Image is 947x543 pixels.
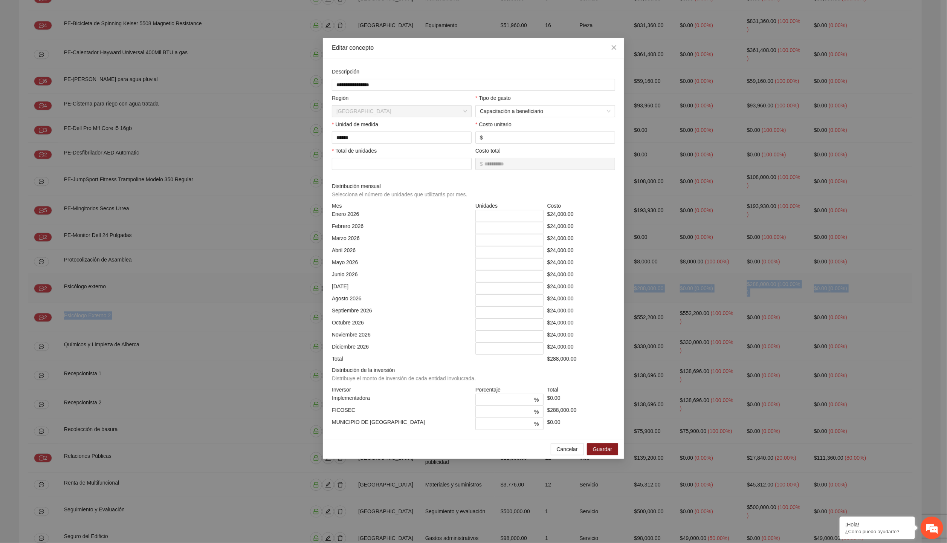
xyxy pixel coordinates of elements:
[845,522,909,528] div: ¡Hola!
[545,202,617,210] div: Costo
[71,1,83,13] div: Share on X
[611,44,617,50] span: close
[545,355,617,363] div: $288,000.00
[47,1,59,13] div: Add a Note
[545,294,617,306] div: $24,000.00
[14,3,23,12] div: yellow
[545,210,617,222] div: $24,000.00
[475,147,501,155] label: Costo total
[545,343,617,355] div: $24,000.00
[332,120,378,128] label: Unidad de medida
[330,294,473,306] div: Agosto 2026
[330,202,473,210] div: Mes
[336,106,467,117] span: Chihuahua
[545,385,617,394] div: Total
[545,406,617,418] div: $288,000.00
[480,160,483,168] span: $
[534,420,539,428] span: %
[332,67,359,76] label: Descripción
[545,234,617,246] div: $24,000.00
[37,3,46,12] div: blue
[551,443,584,455] button: Cancelar
[545,394,617,406] div: $0.00
[39,38,127,48] div: Chatee con nosotros ahora
[330,418,473,430] div: MUNICIPIO DE [GEOGRAPHIC_DATA]
[545,246,617,258] div: $24,000.00
[59,1,71,13] div: Create a Quoteshot
[534,408,539,416] span: %
[557,445,578,453] span: Cancelar
[480,133,483,142] span: $
[25,3,34,12] div: green
[332,366,479,382] span: Distribución de la inversión
[330,355,473,363] div: Total
[845,529,909,534] p: ¿Cómo puedo ayudarte?
[3,3,12,12] div: pink
[545,330,617,343] div: $24,000.00
[545,258,617,270] div: $24,000.00
[330,394,473,406] div: Implementadora
[330,406,473,418] div: FICOSEC
[332,94,348,102] label: Región
[330,234,473,246] div: Marzo 2026
[332,375,476,381] span: Distribuye el monto de inversión de cada entidad involucrada.
[473,385,545,394] div: Porcentaje
[545,306,617,318] div: $24,000.00
[332,191,467,197] span: Selecciona el número de unidades que utilizarás por mes.
[332,44,615,52] div: Editar concepto
[475,120,512,128] label: Costo unitario
[593,445,612,453] span: Guardar
[545,282,617,294] div: $24,000.00
[330,282,473,294] div: [DATE]
[332,147,377,155] label: Total de unidades
[475,94,511,102] label: Tipo de gasto
[4,206,144,232] textarea: Escriba su mensaje y pulse “Intro”
[330,210,473,222] div: Enero 2026
[330,246,473,258] div: Abril 2026
[480,106,611,117] span: Capacitación a beneficiario
[473,202,545,210] div: Unidades
[332,182,470,199] span: Distribución mensual
[545,418,617,430] div: $0.00
[545,222,617,234] div: $24,000.00
[330,330,473,343] div: Noviembre 2026
[44,101,104,177] span: Estamos en línea.
[124,4,142,22] div: Minimizar ventana de chat en vivo
[330,270,473,282] div: Junio 2026
[330,306,473,318] div: Septiembre 2026
[330,258,473,270] div: Mayo 2026
[587,443,618,455] button: Guardar
[604,38,624,58] button: Close
[330,385,473,394] div: Inversor
[545,318,617,330] div: $24,000.00
[330,343,473,355] div: Diciembre 2026
[545,270,617,282] div: $24,000.00
[534,396,539,404] span: %
[330,318,473,330] div: Octubre 2026
[330,222,473,234] div: Febrero 2026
